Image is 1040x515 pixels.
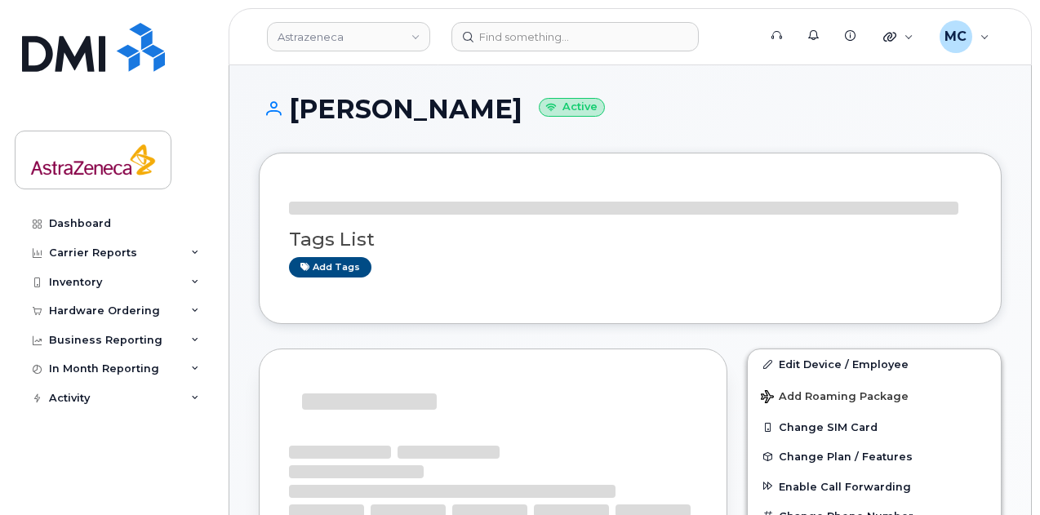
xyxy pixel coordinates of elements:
small: Active [539,98,605,117]
button: Change Plan / Features [748,442,1001,471]
button: Enable Call Forwarding [748,472,1001,501]
span: Add Roaming Package [761,390,909,406]
a: Add tags [289,257,371,277]
button: Change SIM Card [748,412,1001,442]
span: Enable Call Forwarding [779,480,911,492]
a: Edit Device / Employee [748,349,1001,379]
span: Change Plan / Features [779,451,913,463]
h1: [PERSON_NAME] [259,95,1002,123]
button: Add Roaming Package [748,379,1001,412]
h3: Tags List [289,229,971,250]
